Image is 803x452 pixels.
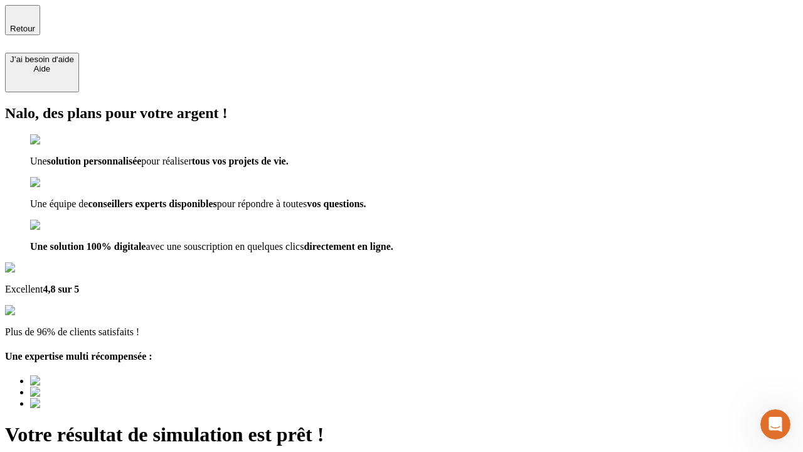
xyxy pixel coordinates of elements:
[5,305,67,316] img: reviews stars
[141,156,191,166] span: pour réaliser
[304,241,393,252] span: directement en ligne.
[5,5,40,35] button: Retour
[5,53,79,92] button: J’ai besoin d'aideAide
[30,198,88,209] span: Une équipe de
[5,326,798,338] p: Plus de 96% de clients satisfaits !
[30,398,146,409] img: Best savings advice award
[30,220,84,231] img: checkmark
[307,198,366,209] span: vos questions.
[5,262,78,274] img: Google Review
[30,387,146,398] img: Best savings advice award
[760,409,790,439] iframe: Intercom live chat
[5,284,43,294] span: Excellent
[5,351,798,362] h4: Une expertise multi récompensée :
[30,156,47,166] span: Une
[47,156,142,166] span: solution personnalisée
[217,198,307,209] span: pour répondre à toutes
[43,284,79,294] span: 4,8 sur 5
[146,241,304,252] span: avec une souscription en quelques clics
[30,177,84,188] img: checkmark
[30,134,84,146] img: checkmark
[5,105,798,122] h2: Nalo, des plans pour votre argent !
[192,156,289,166] span: tous vos projets de vie.
[30,375,146,387] img: Best savings advice award
[88,198,216,209] span: conseillers experts disponibles
[10,64,74,73] div: Aide
[30,241,146,252] span: Une solution 100% digitale
[10,24,35,33] span: Retour
[5,423,798,446] h1: Votre résultat de simulation est prêt !
[10,55,74,64] div: J’ai besoin d'aide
